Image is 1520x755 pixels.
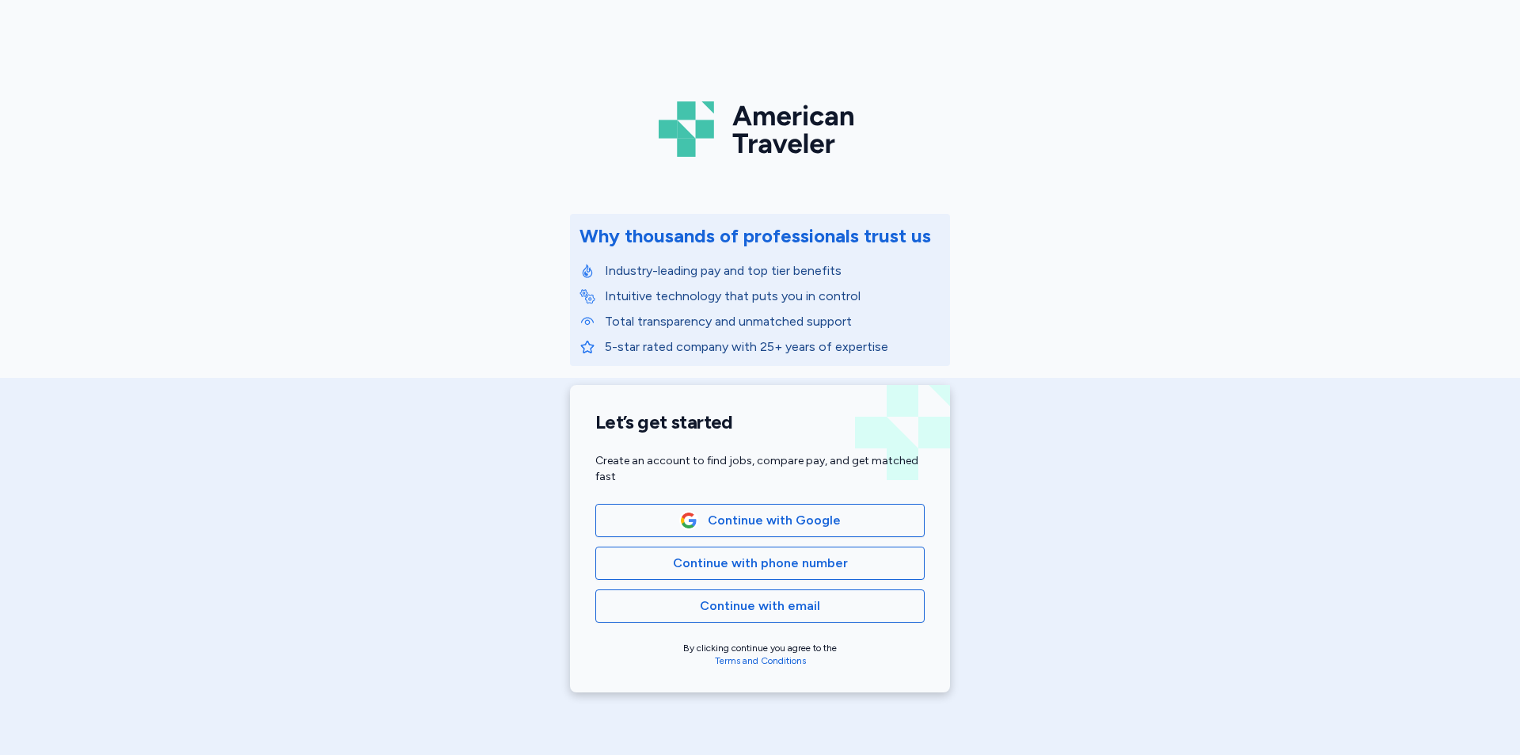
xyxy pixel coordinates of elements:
[579,223,931,249] div: Why thousands of professionals trust us
[708,511,841,530] span: Continue with Google
[595,642,925,667] div: By clicking continue you agree to the
[595,453,925,485] div: Create an account to find jobs, compare pay, and get matched fast
[595,589,925,623] button: Continue with email
[680,512,697,529] img: Google Logo
[595,504,925,537] button: Google LogoContinue with Google
[659,95,861,163] img: Logo
[605,312,940,331] p: Total transparency and unmatched support
[605,261,940,280] p: Industry-leading pay and top tier benefits
[700,597,820,616] span: Continue with email
[715,655,806,666] a: Terms and Conditions
[605,337,940,357] p: 5-star rated company with 25+ years of expertise
[595,410,925,434] h1: Let’s get started
[605,287,940,306] p: Intuitive technology that puts you in control
[673,554,848,573] span: Continue with phone number
[595,547,925,580] button: Continue with phone number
